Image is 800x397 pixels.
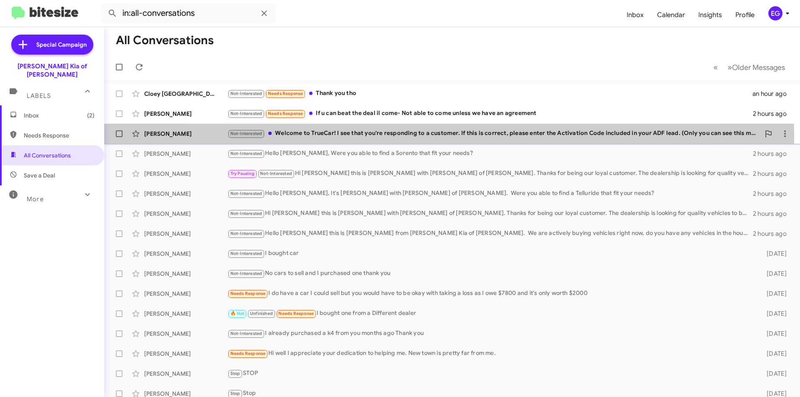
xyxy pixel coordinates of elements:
[692,3,729,27] a: Insights
[713,62,718,72] span: «
[144,310,227,318] div: [PERSON_NAME]
[250,311,273,316] span: Unfinished
[27,195,44,203] span: More
[752,90,793,98] div: an hour ago
[227,229,753,238] div: Hello [PERSON_NAME] this is [PERSON_NAME] from [PERSON_NAME] Kia of [PERSON_NAME]. We are activel...
[230,251,262,256] span: Not-Interested
[753,270,793,278] div: [DATE]
[230,191,262,196] span: Not-Interested
[144,90,227,98] div: Cloey [GEOGRAPHIC_DATA]
[732,63,785,72] span: Older Messages
[230,151,262,156] span: Not-Interested
[11,35,93,55] a: Special Campaign
[101,3,276,23] input: Search
[24,151,71,160] span: All Conversations
[144,130,227,138] div: [PERSON_NAME]
[230,391,240,396] span: Stop
[753,330,793,338] div: [DATE]
[230,211,262,216] span: Not-Interested
[230,351,266,356] span: Needs Response
[24,111,95,120] span: Inbox
[753,210,793,218] div: 2 hours ago
[230,311,245,316] span: 🔥 Hot
[227,269,753,278] div: No cars to sell and I purchased one thank you
[620,3,650,27] a: Inbox
[260,171,292,176] span: Not-Interested
[144,210,227,218] div: [PERSON_NAME]
[278,311,314,316] span: Needs Response
[753,310,793,318] div: [DATE]
[227,249,753,258] div: I bought car
[144,150,227,158] div: [PERSON_NAME]
[227,309,753,318] div: I bought one from a Different dealer
[230,371,240,376] span: Stop
[230,331,262,336] span: Not-Interested
[268,111,303,116] span: Needs Response
[768,6,782,20] div: EG
[144,290,227,298] div: [PERSON_NAME]
[230,271,262,276] span: Not-Interested
[230,231,262,236] span: Not-Interested
[116,34,214,47] h1: All Conversations
[144,370,227,378] div: [PERSON_NAME]
[227,289,753,298] div: I do have a car I could sell but you would have to be okay with taking a loss as I owe $7800 and ...
[753,250,793,258] div: [DATE]
[144,250,227,258] div: [PERSON_NAME]
[227,89,752,98] div: Thank you tho
[227,149,753,158] div: Hello [PERSON_NAME], Were you able to find a Sorento that fit your needs?
[144,170,227,178] div: [PERSON_NAME]
[708,59,723,76] button: Previous
[753,110,793,118] div: 2 hours ago
[761,6,791,20] button: EG
[227,109,753,118] div: If u can beat the deal il come- Not able to come unless we have an agreement
[227,369,753,378] div: STOP
[727,62,732,72] span: »
[227,169,753,178] div: Hi [PERSON_NAME] this is [PERSON_NAME] with [PERSON_NAME] of [PERSON_NAME]. Thanks for being our ...
[753,190,793,198] div: 2 hours ago
[227,329,753,338] div: I already purchased a k4 from you months ago Thank you
[144,270,227,278] div: [PERSON_NAME]
[230,171,255,176] span: Try Pausing
[144,330,227,338] div: [PERSON_NAME]
[227,129,760,138] div: Welcome to TrueCar! I see that you're responding to a customer. If this is correct, please enter ...
[24,131,95,140] span: Needs Response
[87,111,95,120] span: (2)
[227,189,753,198] div: Hello [PERSON_NAME], It's [PERSON_NAME] with [PERSON_NAME] of [PERSON_NAME]. Were you able to fin...
[753,170,793,178] div: 2 hours ago
[753,150,793,158] div: 2 hours ago
[230,111,262,116] span: Not-Interested
[268,91,303,96] span: Needs Response
[753,290,793,298] div: [DATE]
[144,350,227,358] div: [PERSON_NAME]
[722,59,790,76] button: Next
[227,349,753,358] div: Hi well I appreciate your dedication to helping me. New town is pretty far from me.
[753,230,793,238] div: 2 hours ago
[709,59,790,76] nav: Page navigation example
[24,171,55,180] span: Save a Deal
[650,3,692,27] a: Calendar
[753,370,793,378] div: [DATE]
[144,230,227,238] div: [PERSON_NAME]
[144,190,227,198] div: [PERSON_NAME]
[230,131,262,136] span: Not-Interested
[230,291,266,296] span: Needs Response
[753,350,793,358] div: [DATE]
[27,92,51,100] span: Labels
[227,209,753,218] div: Hi [PERSON_NAME] this is [PERSON_NAME] with [PERSON_NAME] of [PERSON_NAME]. Thanks for being our ...
[230,91,262,96] span: Not-Interested
[729,3,761,27] a: Profile
[36,40,87,49] span: Special Campaign
[144,110,227,118] div: [PERSON_NAME]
